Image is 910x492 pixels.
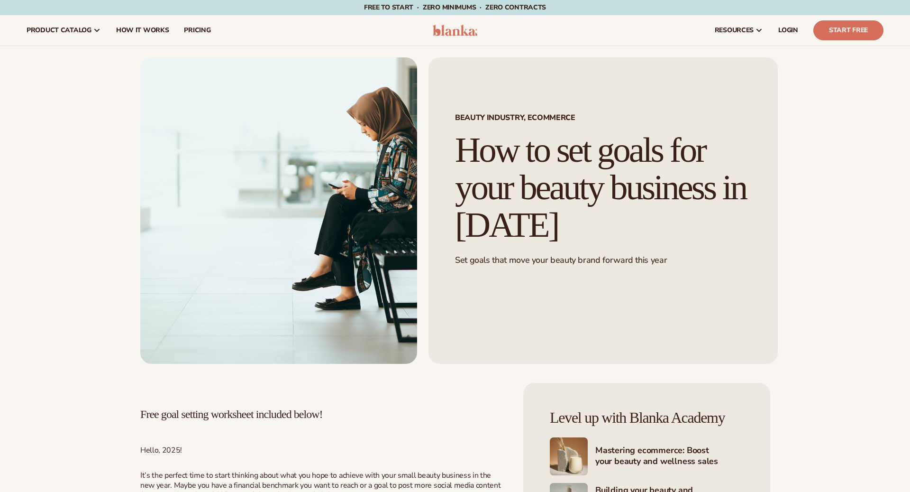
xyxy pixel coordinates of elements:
img: Side profile of a woman sitting on a bench, focused on her phone in a bright, minimalist setting,... [140,57,417,364]
span: resources [715,27,754,34]
span: Free to start · ZERO minimums · ZERO contracts [364,3,546,12]
span: Hello, 2025! [140,445,182,455]
img: logo [433,25,478,36]
span: How It Works [116,27,169,34]
span: product catalog [27,27,91,34]
a: Start Free [813,20,883,40]
span: BEAUTY INDUSTRY, ECOMMERCE [455,114,751,121]
a: LOGIN [771,15,806,46]
a: How It Works [109,15,177,46]
h4: Level up with Blanka Academy [550,409,744,426]
span: pricing [184,27,210,34]
a: product catalog [19,15,109,46]
h3: Free goal setting worksheet included below! [140,408,505,420]
a: resources [707,15,771,46]
h1: How to set goals for your beauty business in [DATE] [455,131,751,243]
a: pricing [176,15,218,46]
span: LOGIN [778,27,798,34]
a: Shopify Image 5 Mastering ecommerce: Boost your beauty and wellness sales [550,437,744,475]
p: Set goals that move your beauty brand forward this year [455,255,751,266]
img: Shopify Image 5 [550,437,588,475]
h4: Mastering ecommerce: Boost your beauty and wellness sales [595,445,744,468]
